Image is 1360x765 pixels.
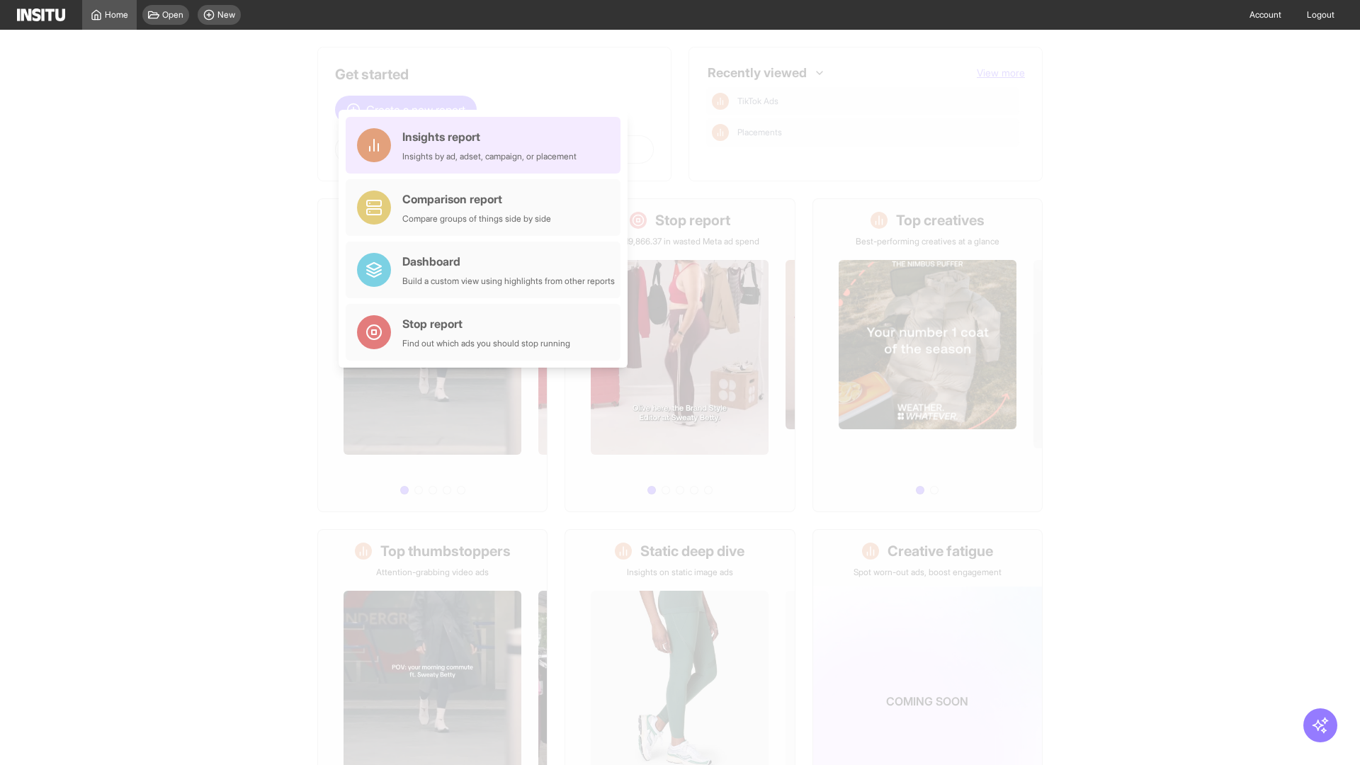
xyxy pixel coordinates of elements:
[402,213,551,225] div: Compare groups of things side by side
[402,338,570,349] div: Find out which ads you should stop running
[105,9,128,21] span: Home
[402,191,551,208] div: Comparison report
[402,315,570,332] div: Stop report
[402,151,577,162] div: Insights by ad, adset, campaign, or placement
[402,253,615,270] div: Dashboard
[162,9,183,21] span: Open
[402,128,577,145] div: Insights report
[17,8,65,21] img: Logo
[217,9,235,21] span: New
[402,276,615,287] div: Build a custom view using highlights from other reports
